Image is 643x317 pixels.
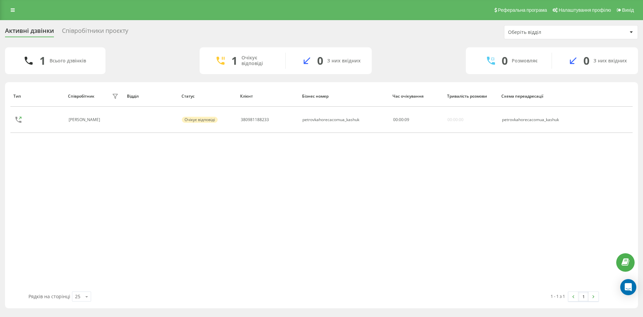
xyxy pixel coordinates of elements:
div: 1 [231,54,237,67]
div: Співробітник [68,94,94,99]
div: petrovkahorecacomua_kashuk [302,117,359,122]
div: Тривалість розмови [447,94,495,99]
div: Бізнес номер [302,94,386,99]
div: [PERSON_NAME] [69,117,102,122]
span: 09 [405,117,409,122]
div: 25 [75,293,80,300]
span: Вихід [622,7,634,13]
div: petrovkahorecacomua_kashuk [502,117,574,122]
div: Схема переадресації [501,94,575,99]
div: 0 [583,54,589,67]
div: Очікує відповіді [182,117,218,123]
div: Статус [182,94,234,99]
div: З них вхідних [327,58,361,64]
div: 0 [502,54,508,67]
span: 00 [399,117,404,122]
div: Всього дзвінків [50,58,86,64]
div: Відділ [127,94,175,99]
a: 1 [578,292,588,301]
div: Співробітники проєкту [62,27,128,38]
div: Клієнт [240,94,296,99]
div: 380981188233 [241,117,269,122]
div: Оберіть відділ [508,30,588,35]
span: 00 [393,117,398,122]
span: Налаштування профілю [559,7,611,13]
div: З них вхідних [593,58,627,64]
div: Час очікування [392,94,441,99]
div: Тип [13,94,62,99]
span: Рядків на сторінці [28,293,70,300]
div: Розмовляє [512,58,538,64]
div: 0 [317,54,323,67]
div: Очікує відповіді [241,55,275,66]
div: 1 [40,54,46,67]
div: 00:00:00 [447,117,463,122]
span: Реферальна програма [498,7,547,13]
div: Активні дзвінки [5,27,54,38]
div: 1 - 1 з 1 [551,293,565,300]
div: : : [393,117,409,122]
div: Open Intercom Messenger [620,279,636,295]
